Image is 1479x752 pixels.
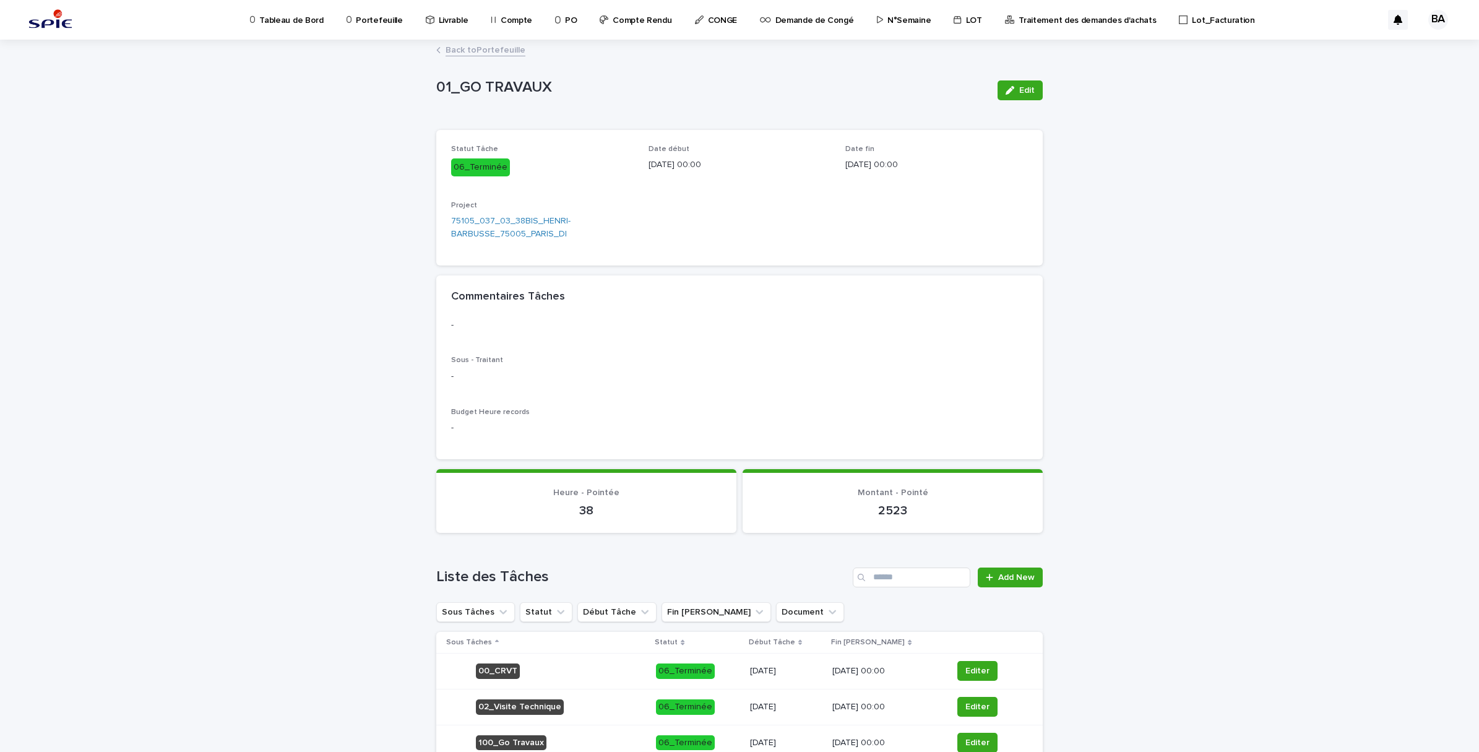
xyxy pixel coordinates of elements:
a: Back toPortefeuille [446,42,525,56]
button: Editer [957,697,998,717]
div: 100_Go Travaux [476,735,546,751]
span: Heure - Pointée [553,488,619,497]
span: Date fin [845,145,874,153]
p: [DATE] [750,738,823,748]
p: [DATE] [750,666,823,676]
div: 00_CRVT [476,663,520,679]
span: Project [451,202,477,209]
p: 01_GO TRAVAUX [436,79,988,97]
p: Sous Tâches [446,636,492,649]
button: Fin de Tâche [662,602,771,622]
p: [DATE] 00:00 [832,738,942,748]
span: Statut Tâche [451,145,498,153]
input: Search [853,568,970,587]
a: 75105_037_03_38BIS_HENRI-BARBUSSE_75005_PARIS_DI [451,215,634,241]
p: - [451,370,1028,383]
p: [DATE] 00:00 [832,702,942,712]
button: Editer [957,661,998,681]
span: Edit [1019,86,1035,95]
span: Budget Heure records [451,408,530,416]
span: Editer [965,701,990,713]
span: Montant - Pointé [858,488,928,497]
p: 2523 [757,503,1028,518]
span: Sous - Traitant [451,357,503,364]
p: - [451,421,1028,434]
p: [DATE] 00:00 [649,158,831,171]
img: svstPd6MQfCT1uX1QGkG [25,7,76,32]
p: - [451,319,1028,332]
p: [DATE] 00:00 [832,666,942,676]
tr: 00_CRVT06_Terminée[DATE][DATE] 00:00Editer [436,653,1043,689]
h2: Commentaires Tâches [451,290,565,304]
p: Statut [655,636,678,649]
button: Document [776,602,844,622]
p: Fin [PERSON_NAME] [831,636,905,649]
span: Add New [998,573,1035,582]
button: Sous Tâches [436,602,515,622]
a: Add New [978,568,1043,587]
span: Date début [649,145,689,153]
div: 06_Terminée [656,663,715,679]
div: 06_Terminée [451,158,510,176]
p: Début Tâche [749,636,795,649]
button: Edit [998,80,1043,100]
h1: Liste des Tâches [436,568,848,586]
div: 02_Visite Technique [476,699,564,715]
p: [DATE] [750,702,823,712]
span: Editer [965,737,990,749]
tr: 02_Visite Technique06_Terminée[DATE][DATE] 00:00Editer [436,689,1043,725]
p: [DATE] 00:00 [845,158,1028,171]
div: 06_Terminée [656,735,715,751]
div: 06_Terminée [656,699,715,715]
button: Statut [520,602,572,622]
span: Editer [965,665,990,677]
div: BA [1428,10,1448,30]
p: 38 [451,503,722,518]
button: Début Tâche [577,602,657,622]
